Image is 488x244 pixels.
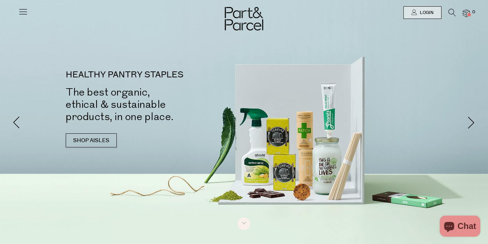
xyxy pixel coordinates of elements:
[463,9,470,17] a: 0
[403,6,442,19] a: Login
[418,10,433,16] span: Login
[471,9,477,15] span: 0
[66,71,254,79] p: HEALTHY PANTRY STAPLES
[66,86,254,123] h2: The best organic, ethical & sustainable products, in one place.
[225,7,263,30] img: Part&Parcel
[66,133,117,147] a: SHOP AISLES
[438,216,482,238] inbox-online-store-chat: Shopify online store chat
